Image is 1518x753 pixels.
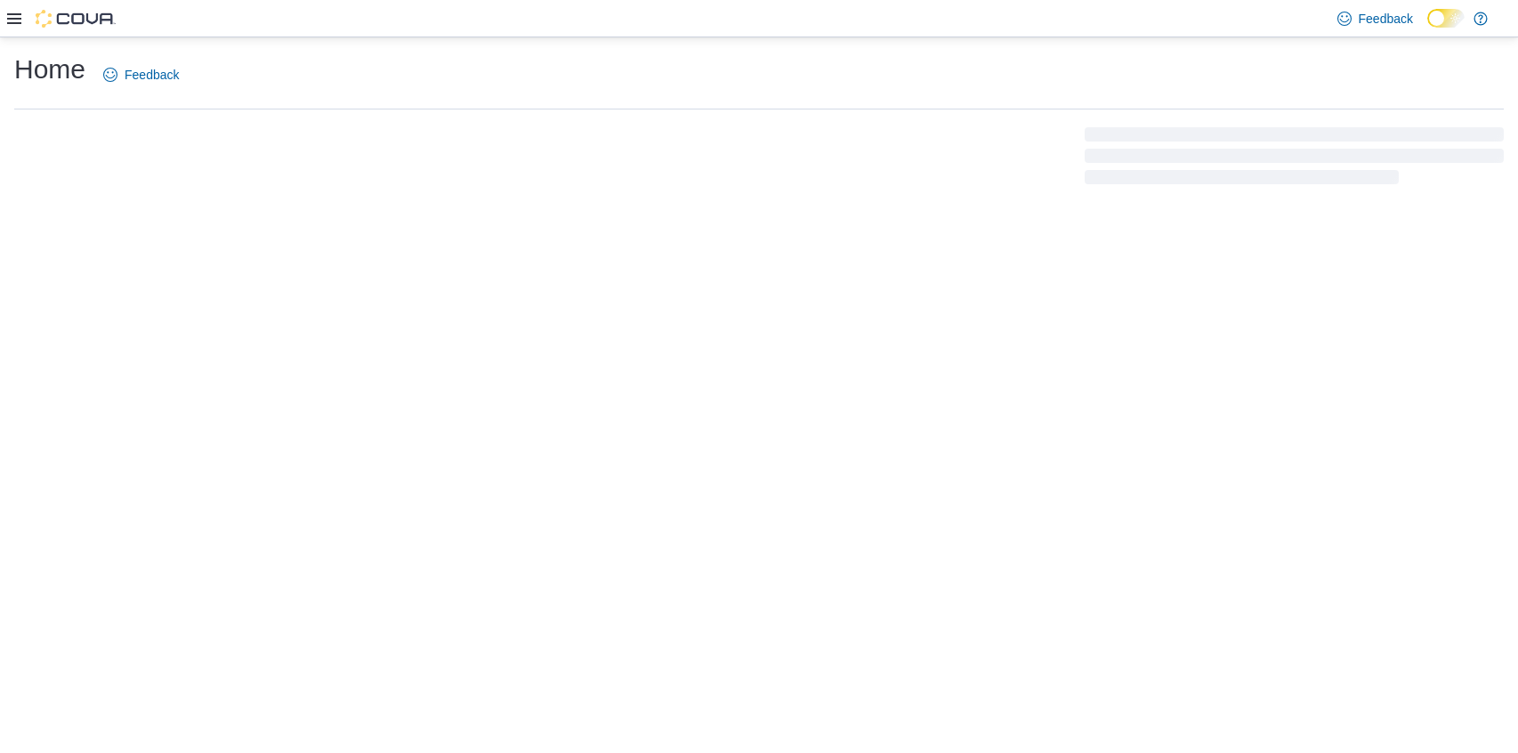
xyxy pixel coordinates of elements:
span: Feedback [125,66,179,84]
h1: Home [14,52,85,87]
img: Cova [36,10,116,28]
span: Feedback [1359,10,1413,28]
span: Loading [1085,131,1504,188]
input: Dark Mode [1427,9,1465,28]
a: Feedback [96,57,186,93]
a: Feedback [1330,1,1420,36]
